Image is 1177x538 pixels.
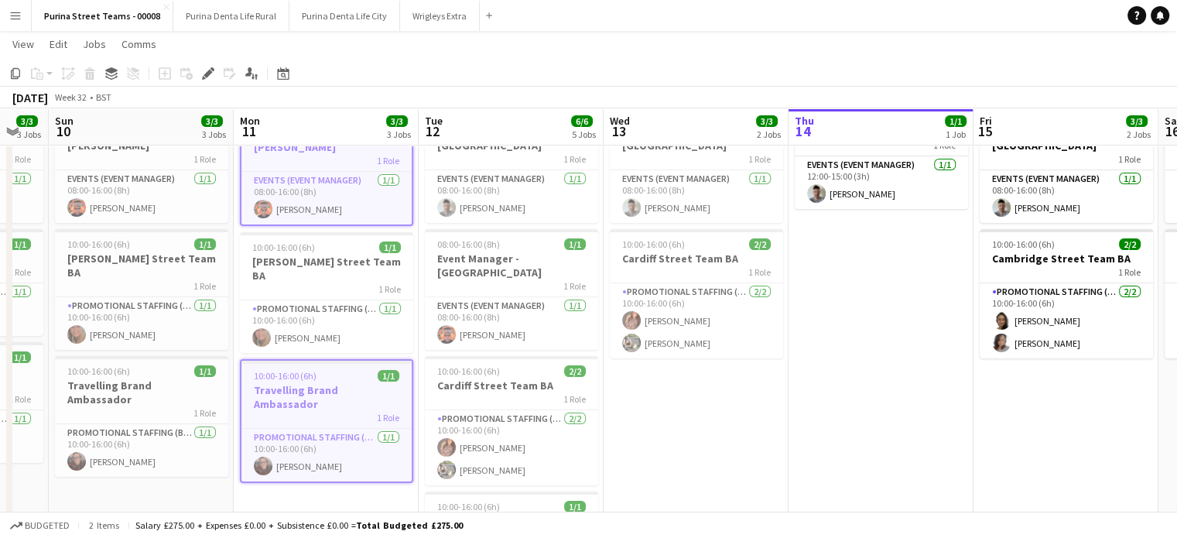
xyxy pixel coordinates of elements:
app-job-card: 12:00-15:00 (3h)1/1Travel Day1 RoleEvents (Event Manager)1/112:00-15:00 (3h)[PERSON_NAME] [795,102,968,209]
app-job-card: 10:00-16:00 (6h)2/2Cardiff Street Team BA1 RolePromotional Staffing (Brand Ambassadors)2/210:00-1... [610,229,783,358]
span: View [12,37,34,51]
div: 3 Jobs [17,129,41,140]
app-card-role: Promotional Staffing (Brand Ambassadors)1/110:00-16:00 (6h)[PERSON_NAME] [55,424,228,477]
span: 1 Role [9,153,31,165]
button: Purina Denta Life City [289,1,400,31]
app-card-role: Promotional Staffing (Brand Ambassadors)2/210:00-16:00 (6h)[PERSON_NAME][PERSON_NAME] [610,283,783,358]
div: BST [96,91,111,103]
app-card-role: Promotional Staffing (Brand Ambassadors)1/110:00-16:00 (6h)[PERSON_NAME] [241,429,412,481]
span: 1/1 [9,238,31,250]
span: Total Budgeted £275.00 [356,519,463,531]
span: 1 Role [1118,153,1141,165]
span: 10:00-16:00 (6h) [67,365,130,377]
app-job-card: 08:00-16:00 (8h)1/1Event Manager [GEOGRAPHIC_DATA]1 RoleEvents (Event Manager)1/108:00-16:00 (8h)... [980,102,1153,223]
app-card-role: Events (Event Manager)1/108:00-16:00 (8h)[PERSON_NAME] [55,170,228,223]
app-card-role: Events (Event Manager)1/108:00-16:00 (8h)[PERSON_NAME] [425,170,598,223]
app-job-card: 10:00-16:00 (6h)2/2Cambridge Street Team BA1 RolePromotional Staffing (Brand Ambassadors)2/210:00... [980,229,1153,358]
span: Comms [121,37,156,51]
button: Wrigleys Extra [400,1,480,31]
app-card-role: Promotional Staffing (Brand Ambassadors)1/110:00-16:00 (6h)[PERSON_NAME] [55,297,228,350]
app-card-role: Events (Event Manager)1/108:00-16:00 (8h)[PERSON_NAME] [610,170,783,223]
span: Budgeted [25,520,70,531]
div: Salary £275.00 + Expenses £0.00 + Subsistence £0.00 = [135,519,463,531]
span: Thu [795,114,814,128]
app-card-role: Events (Event Manager)1/112:00-15:00 (3h)[PERSON_NAME] [795,156,968,209]
span: 10:00-16:00 (6h) [992,238,1055,250]
span: 08:00-16:00 (8h) [437,238,500,250]
span: 1 Role [563,153,586,165]
app-card-role: Promotional Staffing (Brand Ambassadors)1/110:00-16:00 (6h)[PERSON_NAME] [240,300,413,353]
span: 3/3 [16,115,38,127]
span: Wed [610,114,630,128]
span: Sun [55,114,74,128]
app-job-card: 10:00-16:00 (6h)2/2Cardiff Street Team BA1 RolePromotional Staffing (Brand Ambassadors)2/210:00-1... [425,356,598,485]
h3: Cardiff Street Team BA [425,379,598,392]
span: Tue [425,114,443,128]
app-job-card: 10:00-16:00 (6h)1/1Travelling Brand Ambassador1 RolePromotional Staffing (Brand Ambassadors)1/110... [240,359,413,483]
button: Purina Street Teams - 00008 [32,1,173,31]
span: 3/3 [756,115,778,127]
span: 12 [423,122,443,140]
app-card-role: Events (Event Manager)1/108:00-16:00 (8h)[PERSON_NAME] [980,170,1153,223]
span: 10:00-16:00 (6h) [254,370,316,382]
h3: Travelling Brand Ambassador [55,379,228,406]
app-job-card: 10:00-16:00 (6h)1/1[PERSON_NAME] Street Team BA1 RolePromotional Staffing (Brand Ambassadors)1/11... [55,229,228,350]
span: 11 [238,122,260,140]
span: 1 Role [563,393,586,405]
span: 1 Role [1118,266,1141,278]
span: 2 items [85,519,122,531]
span: 10:00-16:00 (6h) [437,501,500,512]
span: 3/3 [201,115,223,127]
app-card-role: Promotional Staffing (Brand Ambassadors)2/210:00-16:00 (6h)[PERSON_NAME][PERSON_NAME] [980,283,1153,358]
h3: Cardiff Street Team BA [610,252,783,266]
span: Edit [50,37,67,51]
span: 13 [607,122,630,140]
div: 08:00-16:00 (8h)1/1Event Manager - [PERSON_NAME]1 RoleEvents (Event Manager)1/108:00-16:00 (8h)[P... [240,102,413,226]
app-card-role: Events (Event Manager)1/108:00-16:00 (8h)[PERSON_NAME] [425,297,598,350]
span: 1 Role [378,283,401,295]
span: 15 [977,122,992,140]
a: Comms [115,34,163,54]
app-job-card: 08:00-16:00 (8h)1/1Event Manager [GEOGRAPHIC_DATA]1 RoleEvents (Event Manager)1/108:00-16:00 (8h)... [610,102,783,223]
app-job-card: 08:00-16:00 (8h)1/1Event Manager - [PERSON_NAME]1 RoleEvents (Event Manager)1/108:00-16:00 (8h)[P... [55,102,228,223]
h3: Travelling Brand Ambassador [241,383,412,411]
a: Edit [43,34,74,54]
app-card-role: Promotional Staffing (Brand Ambassadors)2/210:00-16:00 (6h)[PERSON_NAME][PERSON_NAME] [425,410,598,485]
app-job-card: 08:00-16:00 (8h)1/1Event Manager [GEOGRAPHIC_DATA]1 RoleEvents (Event Manager)1/108:00-16:00 (8h)... [425,102,598,223]
div: 5 Jobs [572,129,596,140]
div: 1 Job [946,129,966,140]
a: View [6,34,40,54]
app-job-card: 10:00-16:00 (6h)1/1Travelling Brand Ambassador1 RolePromotional Staffing (Brand Ambassadors)1/110... [55,356,228,477]
span: 1/1 [564,501,586,512]
span: 2/2 [1119,238,1141,250]
span: 10:00-16:00 (6h) [67,238,130,250]
app-job-card: 08:00-16:00 (8h)1/1Event Manager - [GEOGRAPHIC_DATA]1 RoleEvents (Event Manager)1/108:00-16:00 (8... [425,229,598,350]
span: 10 [53,122,74,140]
span: 1/1 [194,365,216,377]
span: 1/1 [379,242,401,253]
a: Jobs [77,34,112,54]
div: 2 Jobs [757,129,781,140]
span: 1 Role [377,155,399,166]
span: 3/3 [386,115,408,127]
span: 1 Role [377,412,399,423]
app-job-card: 10:00-16:00 (6h)1/1[PERSON_NAME] Street Team BA1 RolePromotional Staffing (Brand Ambassadors)1/11... [240,232,413,353]
h3: Cambridge Street Team BA [980,252,1153,266]
span: Mon [240,114,260,128]
span: 1 Role [9,266,31,278]
span: 10:00-16:00 (6h) [622,238,685,250]
span: Week 32 [51,91,90,103]
app-card-role: Events (Event Manager)1/108:00-16:00 (8h)[PERSON_NAME] [241,172,412,224]
button: Purina Denta Life Rural [173,1,289,31]
span: 2/2 [749,238,771,250]
span: Jobs [83,37,106,51]
span: 1 Role [563,280,586,292]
